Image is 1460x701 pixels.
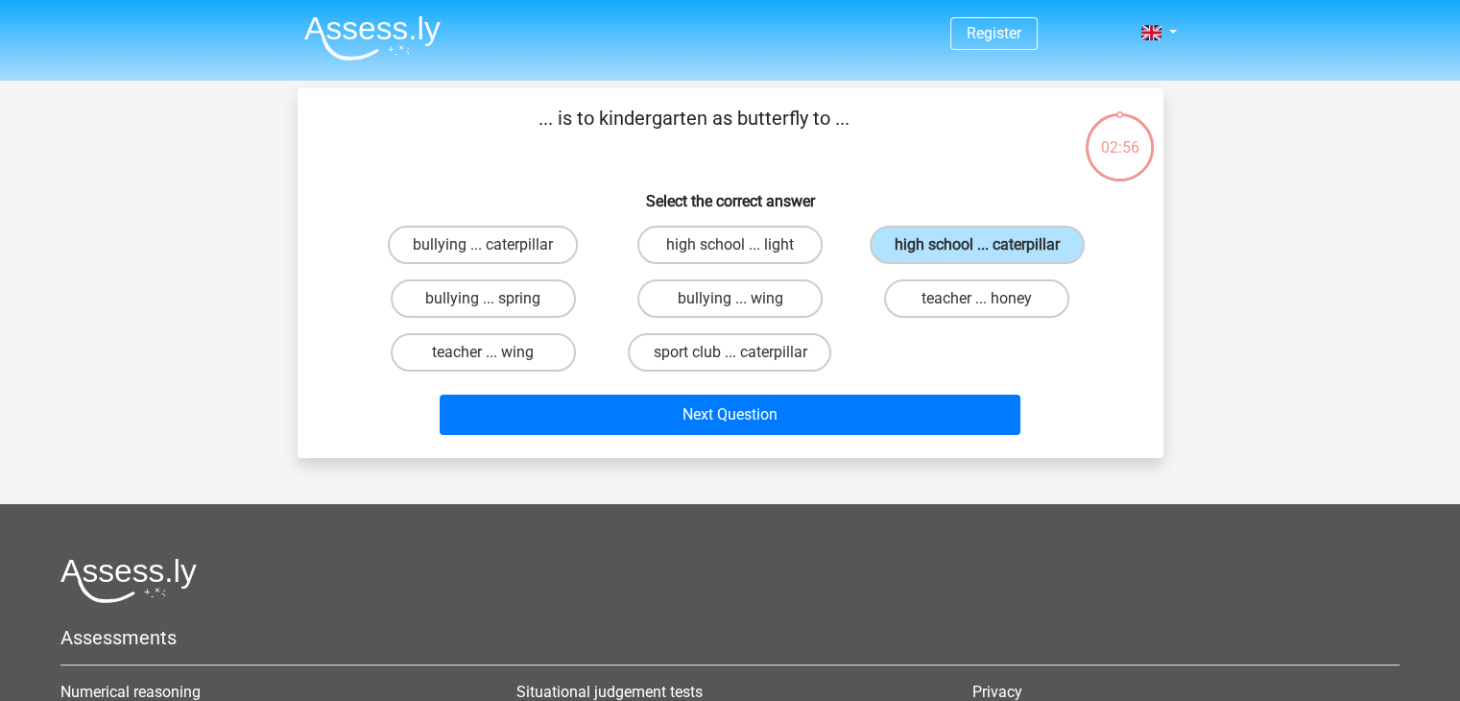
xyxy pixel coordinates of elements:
a: Privacy [972,683,1022,701]
label: bullying ... spring [391,279,576,318]
label: teacher ... honey [884,279,1069,318]
h5: Assessments [60,626,1400,649]
label: bullying ... wing [637,279,823,318]
img: Assessly [304,15,441,60]
a: Register [967,24,1021,42]
label: sport club ... caterpillar [628,333,831,372]
div: 02:56 [1084,111,1156,159]
img: Assessly logo [60,558,197,603]
label: high school ... caterpillar [870,226,1085,264]
a: Numerical reasoning [60,683,201,701]
label: teacher ... wing [391,333,576,372]
button: Next Question [440,395,1020,435]
h6: Select the correct answer [328,177,1133,210]
label: bullying ... caterpillar [388,226,578,264]
a: Situational judgement tests [516,683,703,701]
p: ... is to kindergarten as butterfly to ... [328,104,1061,161]
label: high school ... light [637,226,823,264]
